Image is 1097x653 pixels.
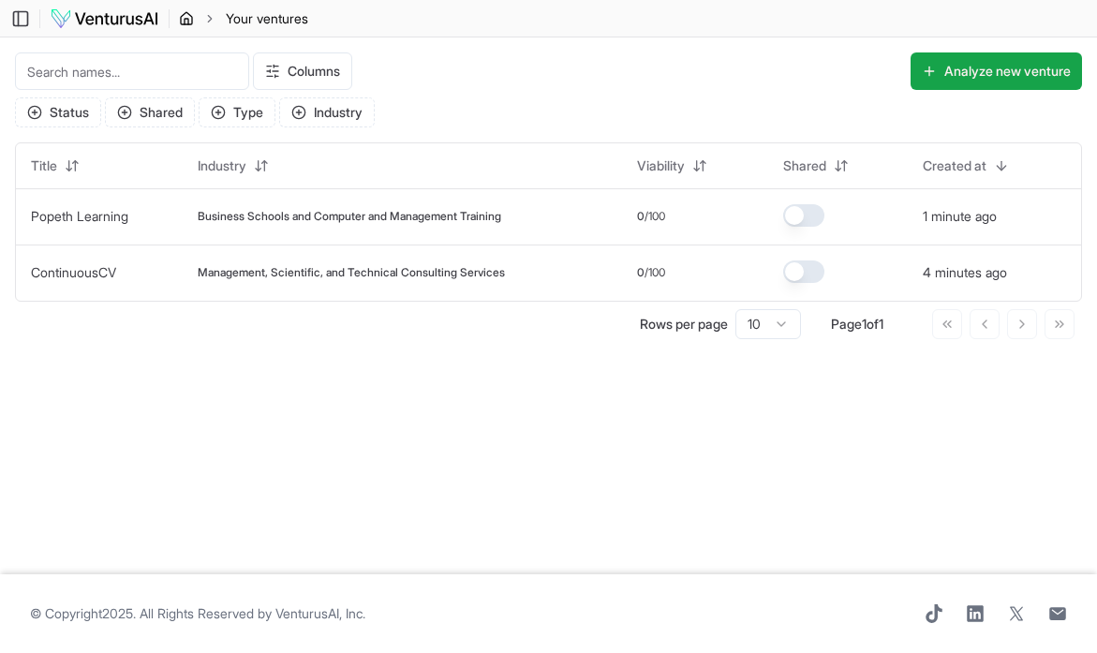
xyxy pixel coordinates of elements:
[637,209,645,224] span: 0
[923,156,986,175] span: Created at
[626,151,719,181] button: Viability
[15,97,101,127] button: Status
[226,9,308,28] span: Your ventures
[31,263,116,282] button: ContinuousCV
[198,156,246,175] span: Industry
[186,151,280,181] button: Industry
[645,265,665,280] span: /100
[31,264,116,280] a: ContinuousCV
[199,97,275,127] button: Type
[879,316,883,332] span: 1
[772,151,860,181] button: Shared
[637,156,685,175] span: Viability
[645,209,665,224] span: /100
[911,52,1082,90] button: Analyze new venture
[31,207,128,226] button: Popeth Learning
[253,52,352,90] button: Columns
[105,97,195,127] button: Shared
[862,316,867,332] span: 1
[275,605,363,621] a: VenturusAI, Inc
[31,156,57,175] span: Title
[637,265,645,280] span: 0
[50,7,159,30] img: logo
[31,208,128,224] a: Popeth Learning
[30,604,365,623] span: © Copyright 2025 . All Rights Reserved by .
[198,209,501,224] span: Business Schools and Computer and Management Training
[15,52,249,90] input: Search names...
[179,9,308,28] nav: breadcrumb
[783,156,826,175] span: Shared
[279,97,375,127] button: Industry
[831,316,862,332] span: Page
[198,265,505,280] span: Management, Scientific, and Technical Consulting Services
[867,316,879,332] span: of
[20,151,91,181] button: Title
[640,315,728,334] p: Rows per page
[923,207,997,226] button: 1 minute ago
[923,263,1007,282] button: 4 minutes ago
[912,151,1020,181] button: Created at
